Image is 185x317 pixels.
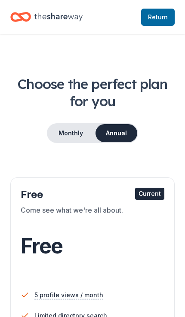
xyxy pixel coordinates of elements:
[135,188,164,200] div: Current
[21,233,63,259] span: Free
[48,124,94,142] button: Monthly
[21,188,164,201] div: Free
[148,12,168,22] span: Return
[10,7,83,27] a: Home
[34,290,103,300] span: 5 profile views / month
[96,124,137,142] button: Annual
[21,205,164,229] div: Come see what we're all about.
[141,9,175,26] a: Return
[10,75,175,110] h1: Choose the perfect plan for you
